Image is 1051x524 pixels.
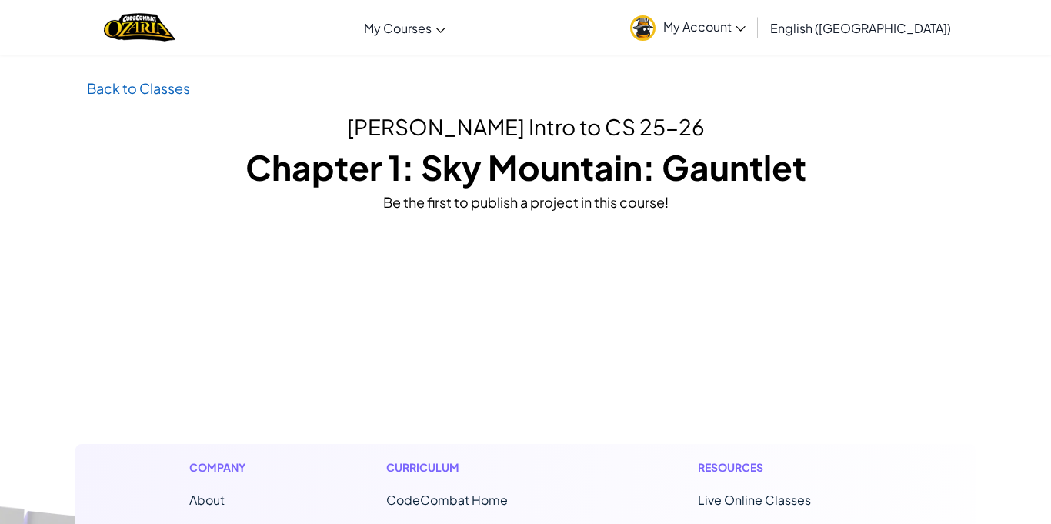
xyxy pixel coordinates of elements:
span: My Account [663,18,746,35]
a: My Courses [356,7,453,48]
div: Be the first to publish a project in this course! [87,191,964,213]
h1: Curriculum [386,459,572,476]
h1: Company [189,459,261,476]
a: Live Online Classes [698,492,811,508]
span: CodeCombat Home [386,492,508,508]
a: Back to Classes [87,79,190,97]
span: English ([GEOGRAPHIC_DATA]) [770,20,951,36]
img: avatar [630,15,656,41]
a: My Account [622,3,753,52]
h1: Resources [698,459,862,476]
a: About [189,492,225,508]
span: My Courses [364,20,432,36]
a: Ozaria by CodeCombat logo [104,12,175,43]
img: Home [104,12,175,43]
a: English ([GEOGRAPHIC_DATA]) [762,7,959,48]
h1: Chapter 1: Sky Mountain: Gauntlet [87,143,964,191]
h2: [PERSON_NAME] Intro to CS 25-26 [87,111,964,143]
